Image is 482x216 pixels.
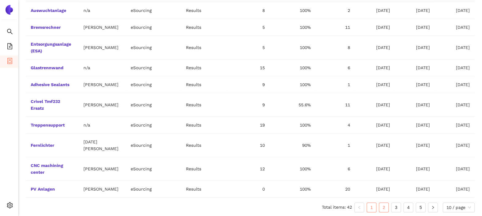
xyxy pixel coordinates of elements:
[227,181,270,198] td: 0
[79,181,126,198] td: [PERSON_NAME]
[227,19,270,36] td: 5
[435,59,475,76] td: [DATE]
[126,93,181,117] td: eSourcing
[357,206,361,209] span: left
[126,19,181,36] td: eSourcing
[79,117,126,134] td: n/a
[435,19,475,36] td: [DATE]
[4,5,14,15] img: Logo
[227,134,270,157] td: 10
[355,117,395,134] td: [DATE]
[355,59,395,76] td: [DATE]
[181,181,227,198] td: Results
[270,181,316,198] td: 100%
[316,19,355,36] td: 11
[395,117,435,134] td: [DATE]
[416,203,426,212] li: 5
[355,93,395,117] td: [DATE]
[227,2,270,19] td: 8
[354,203,364,212] li: Previous Page
[79,36,126,59] td: [PERSON_NAME]
[126,59,181,76] td: eSourcing
[355,2,395,19] td: [DATE]
[270,93,316,117] td: 55.6%
[367,203,376,212] li: 1
[79,157,126,181] td: [PERSON_NAME]
[181,157,227,181] td: Results
[79,59,126,76] td: n/a
[79,76,126,93] td: [PERSON_NAME]
[428,203,438,212] button: right
[435,76,475,93] td: [DATE]
[395,36,435,59] td: [DATE]
[443,203,475,212] div: Page Size
[391,203,401,212] li: 3
[270,2,316,19] td: 100%
[367,203,376,212] a: 1
[355,19,395,36] td: [DATE]
[395,76,435,93] td: [DATE]
[355,36,395,59] td: [DATE]
[126,2,181,19] td: eSourcing
[270,19,316,36] td: 100%
[435,117,475,134] td: [DATE]
[379,203,388,212] a: 2
[395,157,435,181] td: [DATE]
[316,36,355,59] td: 8
[316,2,355,19] td: 2
[322,203,352,212] li: Total items: 42
[181,134,227,157] td: Results
[270,59,316,76] td: 100%
[126,181,181,198] td: eSourcing
[316,117,355,134] td: 4
[7,41,13,53] span: file-add
[181,36,227,59] td: Results
[227,36,270,59] td: 5
[181,117,227,134] td: Results
[355,134,395,157] td: [DATE]
[270,36,316,59] td: 100%
[181,59,227,76] td: Results
[435,134,475,157] td: [DATE]
[126,76,181,93] td: eSourcing
[126,134,181,157] td: eSourcing
[446,203,471,212] span: 10 / page
[227,117,270,134] td: 19
[416,203,425,212] a: 5
[435,2,475,19] td: [DATE]
[395,59,435,76] td: [DATE]
[395,181,435,198] td: [DATE]
[435,181,475,198] td: [DATE]
[316,76,355,93] td: 1
[355,181,395,198] td: [DATE]
[435,93,475,117] td: [DATE]
[126,117,181,134] td: eSourcing
[316,59,355,76] td: 6
[354,203,364,212] button: left
[181,76,227,93] td: Results
[395,134,435,157] td: [DATE]
[7,26,13,39] span: search
[435,36,475,59] td: [DATE]
[316,134,355,157] td: 1
[126,36,181,59] td: eSourcing
[395,93,435,117] td: [DATE]
[227,59,270,76] td: 15
[431,206,435,209] span: right
[270,76,316,93] td: 100%
[227,76,270,93] td: 9
[316,93,355,117] td: 11
[270,117,316,134] td: 100%
[355,157,395,181] td: [DATE]
[227,93,270,117] td: 9
[79,134,126,157] td: [DATE][PERSON_NAME]
[404,203,413,212] a: 4
[316,157,355,181] td: 6
[316,181,355,198] td: 20
[435,157,475,181] td: [DATE]
[79,19,126,36] td: [PERSON_NAME]
[270,134,316,157] td: 90%
[391,203,401,212] a: 3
